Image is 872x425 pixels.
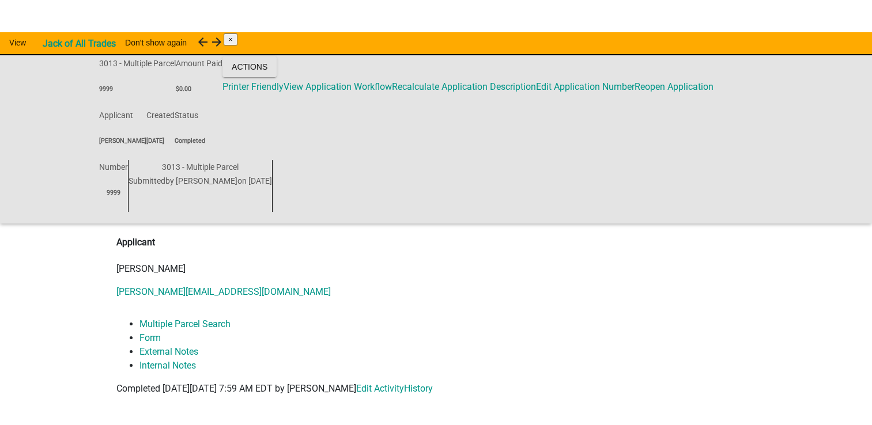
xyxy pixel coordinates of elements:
[222,80,714,94] div: Actions
[116,32,196,53] button: Don't show again
[99,136,146,146] h6: [PERSON_NAME]
[99,85,176,94] h6: 9999
[99,111,133,120] span: Applicant
[222,56,277,77] button: Actions
[536,81,635,92] a: Edit Application Number
[210,35,224,49] i: arrow_forward
[404,383,433,394] a: History
[176,59,222,68] span: Amount Paid
[176,85,222,94] h6: $0.00
[116,383,356,394] span: Completed [DATE][DATE] 7:59 AM EDT by [PERSON_NAME]
[139,332,161,343] a: Form
[635,81,714,92] a: Reopen Application
[146,111,175,120] span: Created
[116,262,756,276] p: [PERSON_NAME]
[43,38,116,49] strong: Jack of All Trades
[99,188,128,198] h6: 9999
[175,111,198,120] span: Status
[356,383,404,394] a: Edit Activity
[99,162,128,172] span: Number
[129,176,272,185] span: Submitted on [DATE]
[228,35,233,44] span: ×
[139,346,198,357] a: External Notes
[392,81,536,92] a: Recalculate Application Description
[99,59,176,68] span: 3013 - Multiple Parcel
[196,35,210,49] i: arrow_back
[284,81,392,92] a: View Application Workflow
[165,176,237,185] span: by [PERSON_NAME]
[116,236,756,249] h4: Applicant
[116,286,331,297] a: [PERSON_NAME][EMAIL_ADDRESS][DOMAIN_NAME]
[224,33,237,45] button: Close
[139,360,196,371] a: Internal Notes
[139,318,231,329] a: Multiple Parcel Search
[175,137,205,145] strong: Completed
[146,136,175,146] h6: [DATE]
[222,81,284,92] a: Printer Friendly
[162,162,239,172] span: 3013 - Multiple Parcel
